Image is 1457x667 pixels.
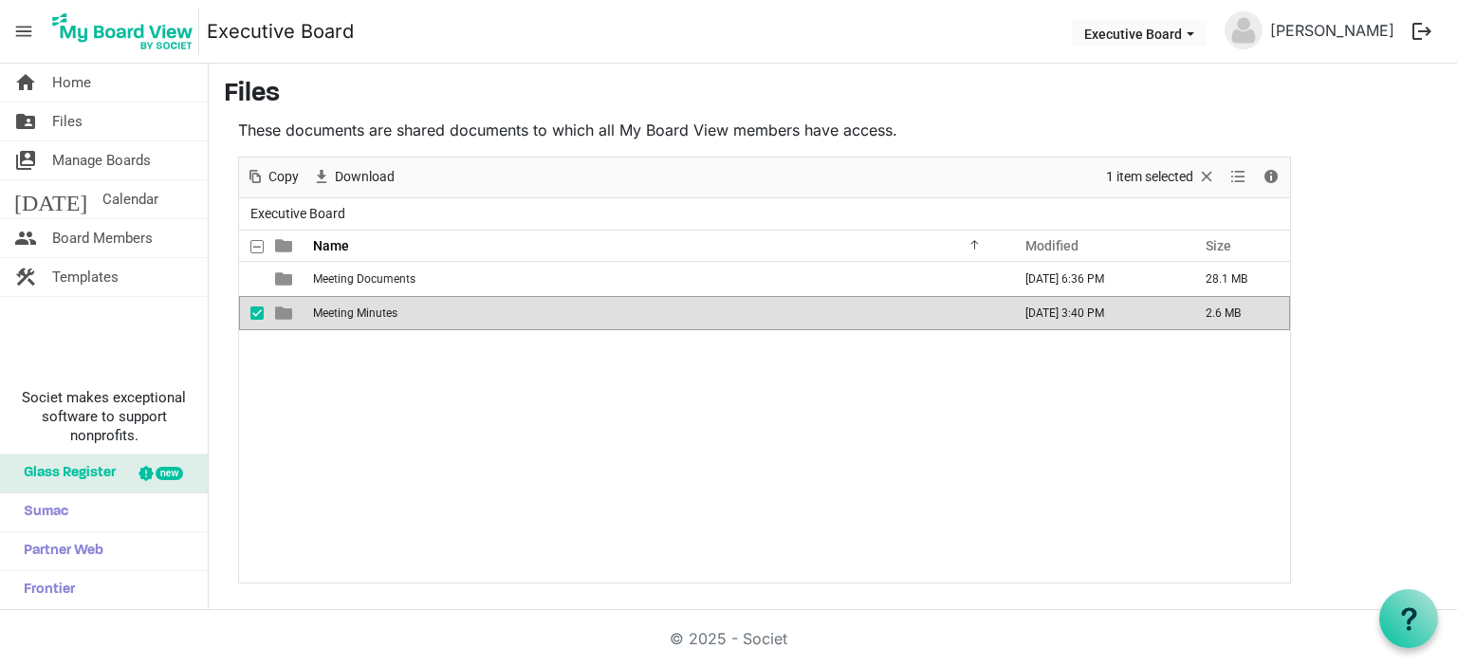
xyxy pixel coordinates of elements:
[247,202,349,226] span: Executive Board
[52,258,119,296] span: Templates
[307,262,1005,296] td: Meeting Documents is template cell column header Name
[1259,165,1284,189] button: Details
[207,12,354,50] a: Executive Board
[1005,262,1186,296] td: September 16, 2025 6:36 PM column header Modified
[14,102,37,140] span: folder_shared
[1223,157,1255,197] div: View
[14,219,37,257] span: people
[1255,157,1287,197] div: Details
[1225,11,1263,49] img: no-profile-picture.svg
[14,532,103,570] span: Partner Web
[239,262,264,296] td: checkbox
[46,8,199,55] img: My Board View Logo
[239,296,264,330] td: checkbox
[1263,11,1402,49] a: [PERSON_NAME]
[102,180,158,218] span: Calendar
[224,79,1442,111] h3: Files
[156,467,183,480] div: new
[46,8,207,55] a: My Board View Logo
[1099,157,1223,197] div: Clear selection
[267,165,301,189] span: Copy
[6,13,42,49] span: menu
[14,258,37,296] span: construction
[1072,20,1207,46] button: Executive Board dropdownbutton
[14,493,68,531] span: Sumac
[670,629,787,648] a: © 2025 - Societ
[9,388,199,445] span: Societ makes exceptional software to support nonprofits.
[313,306,397,320] span: Meeting Minutes
[307,296,1005,330] td: Meeting Minutes is template cell column header Name
[264,262,307,296] td: is template cell column header type
[1186,262,1290,296] td: 28.1 MB is template cell column header Size
[14,571,75,609] span: Frontier
[1226,165,1249,189] button: View dropdownbutton
[52,102,83,140] span: Files
[333,165,397,189] span: Download
[1206,238,1231,253] span: Size
[243,165,303,189] button: Copy
[1025,238,1079,253] span: Modified
[1104,165,1195,189] span: 1 item selected
[309,165,398,189] button: Download
[1103,165,1220,189] button: Selection
[52,141,151,179] span: Manage Boards
[239,157,305,197] div: Copy
[14,64,37,102] span: home
[14,180,87,218] span: [DATE]
[238,119,1291,141] p: These documents are shared documents to which all My Board View members have access.
[264,296,307,330] td: is template cell column header type
[14,454,116,492] span: Glass Register
[313,272,415,286] span: Meeting Documents
[14,141,37,179] span: switch_account
[305,157,401,197] div: Download
[52,64,91,102] span: Home
[1402,11,1442,51] button: logout
[1186,296,1290,330] td: 2.6 MB is template cell column header Size
[1005,296,1186,330] td: September 12, 2025 3:40 PM column header Modified
[313,238,349,253] span: Name
[52,219,153,257] span: Board Members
